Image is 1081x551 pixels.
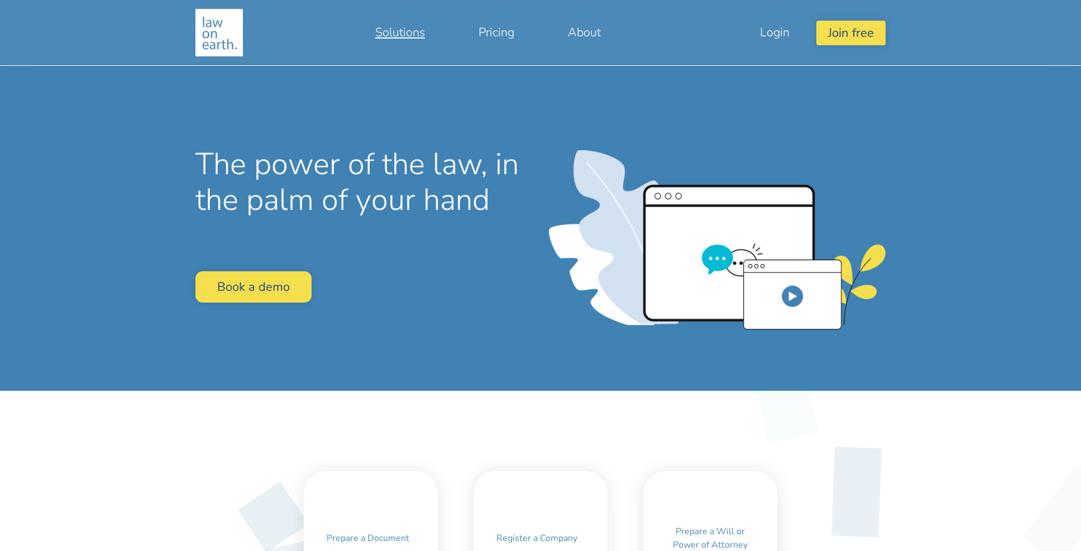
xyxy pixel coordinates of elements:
img: diamond_129129.svg [736,362,838,464]
h1: The power of the law, in the palm of your hand [195,146,532,218]
a: Pricing [452,19,541,46]
img: user_interface.png [549,150,886,330]
a: Login [733,19,816,46]
a: Prepare a Document [319,528,417,549]
a: Solutions [348,19,452,46]
a: Book a demo [195,271,312,302]
a: Register a Company [489,528,585,549]
img: Making legal services accessible to everyone, anywhere, anytime [195,9,243,56]
button: Join free [816,21,886,45]
a: About [541,19,628,46]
